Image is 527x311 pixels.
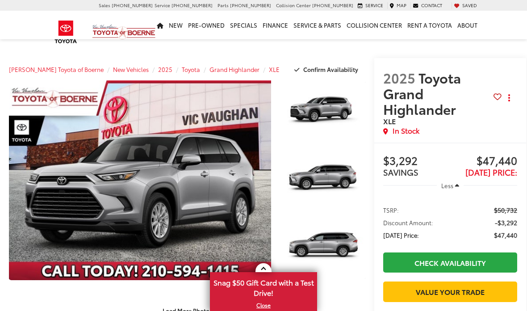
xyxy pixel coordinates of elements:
[230,2,271,8] span: [PHONE_NUMBER]
[280,216,366,281] img: 2025 Toyota Grand Highlander XLE
[99,2,110,8] span: Sales
[155,2,170,8] span: Service
[312,2,353,8] span: [PHONE_NUMBER]
[383,116,396,126] span: XLE
[387,2,409,8] a: Map
[502,90,517,105] button: Actions
[344,11,405,39] a: Collision Center
[465,166,517,178] span: [DATE] Price:
[276,2,311,8] span: Collision Center
[112,2,153,8] span: [PHONE_NUMBER]
[494,206,517,214] span: $50,732
[281,80,365,144] a: Expand Photo 1
[49,17,83,46] img: Toyota
[383,218,433,227] span: Discount Amount:
[393,126,419,136] span: In Stock
[462,2,477,8] span: Saved
[6,80,274,281] img: 2025 Toyota Grand Highlander XLE
[211,273,316,300] span: Snag $50 Gift Card with a Test Drive!
[494,231,517,240] span: $47,440
[455,11,480,39] a: About
[437,177,464,193] button: Less
[291,11,344,39] a: Service & Parts: Opens in a new tab
[421,2,442,8] span: Contact
[113,65,149,73] a: New Vehicles
[9,80,271,280] a: Expand Photo 0
[450,155,517,168] span: $47,440
[269,65,280,73] a: XLE
[260,11,291,39] a: Finance
[441,181,453,189] span: Less
[410,2,444,8] a: Contact
[182,65,200,73] a: Toyota
[397,2,406,8] span: Map
[289,62,366,77] button: Confirm Availability
[356,2,385,8] a: Service
[281,217,365,280] a: Expand Photo 3
[383,206,399,214] span: TSRP:
[9,65,104,73] a: [PERSON_NAME] Toyota of Boerne
[303,65,358,73] span: Confirm Availability
[495,218,517,227] span: -$3,292
[280,80,366,145] img: 2025 Toyota Grand Highlander XLE
[383,68,461,118] span: Toyota Grand Highlander
[158,65,172,73] a: 2025
[383,252,517,273] a: Check Availability
[383,155,450,168] span: $3,292
[92,24,156,40] img: Vic Vaughan Toyota of Boerne
[452,2,479,8] a: My Saved Vehicles
[508,94,510,101] span: dropdown dots
[405,11,455,39] a: Rent a Toyota
[209,65,259,73] a: Grand Highlander
[383,166,418,178] span: SAVINGS
[383,231,419,240] span: [DATE] Price:
[383,68,415,87] span: 2025
[365,2,383,8] span: Service
[166,11,185,39] a: New
[217,2,229,8] span: Parts
[154,11,166,39] a: Home
[185,11,227,39] a: Pre-Owned
[227,11,260,39] a: Specials
[171,2,213,8] span: [PHONE_NUMBER]
[383,282,517,302] a: Value Your Trade
[281,149,365,212] a: Expand Photo 2
[280,148,366,213] img: 2025 Toyota Grand Highlander XLE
